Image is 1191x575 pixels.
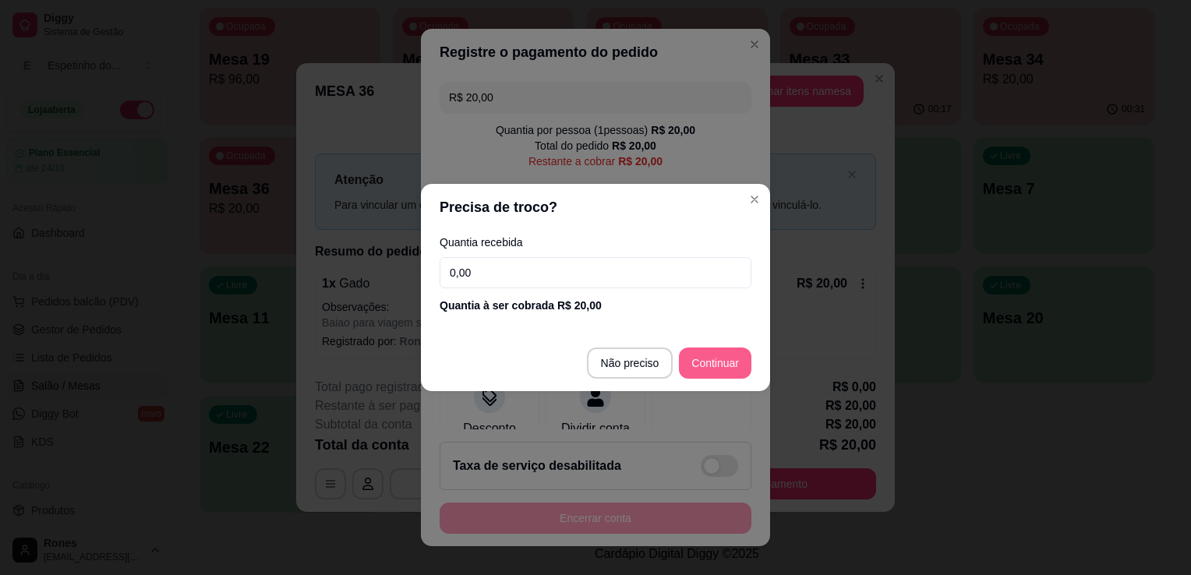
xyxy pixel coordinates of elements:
button: Close [742,187,767,212]
div: Quantia à ser cobrada R$ 20,00 [440,298,751,313]
header: Precisa de troco? [421,184,770,231]
button: Não preciso [587,347,673,379]
label: Quantia recebida [440,237,751,248]
button: Continuar [679,347,751,379]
